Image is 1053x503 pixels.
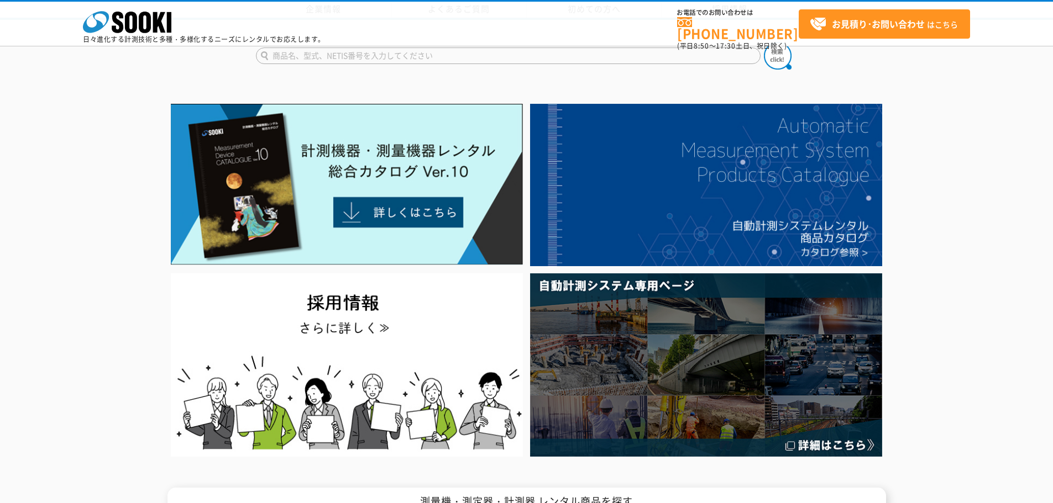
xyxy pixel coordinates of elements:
[716,41,736,51] span: 17:30
[677,9,799,16] span: お電話でのお問い合わせは
[832,17,925,30] strong: お見積り･お問い合わせ
[530,104,882,266] img: 自動計測システムカタログ
[694,41,709,51] span: 8:50
[171,104,523,265] img: Catalog Ver10
[799,9,970,39] a: お見積り･お問い合わせはこちら
[171,273,523,456] img: SOOKI recruit
[810,16,958,33] span: はこちら
[677,17,799,40] a: [PHONE_NUMBER]
[677,41,787,51] span: (平日 ～ 土日、祝日除く)
[83,36,325,43] p: 日々進化する計測技術と多種・多様化するニーズにレンタルでお応えします。
[256,47,761,64] input: 商品名、型式、NETIS番号を入力してください
[764,42,792,70] img: btn_search.png
[530,273,882,456] img: 自動計測システム専用ページ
